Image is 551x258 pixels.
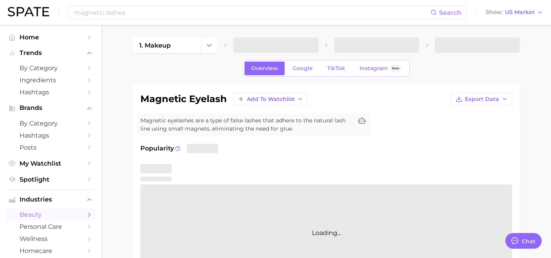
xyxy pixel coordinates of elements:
[465,96,499,102] span: Export Data
[485,10,503,14] span: Show
[19,104,82,111] span: Brands
[360,65,388,72] span: Instagram
[6,47,95,59] button: Trends
[233,92,308,106] button: Add to Watchlist
[505,10,535,14] span: US Market
[19,176,82,183] span: Spotlight
[6,102,95,114] button: Brands
[439,9,461,16] span: Search
[6,209,95,221] a: beauty
[353,62,408,75] a: InstagramBeta
[6,86,95,98] a: Hashtags
[392,65,399,72] span: Beta
[19,120,82,127] span: by Category
[8,7,49,16] img: SPATE
[201,37,218,53] button: Change Category
[451,92,512,106] button: Export Data
[19,160,82,167] span: My Watchlist
[19,196,82,203] span: Industries
[484,7,545,18] button: ShowUS Market
[6,62,95,74] a: by Category
[19,64,82,72] span: by Category
[6,173,95,186] a: Spotlight
[19,211,82,218] span: beauty
[6,233,95,245] a: wellness
[251,65,278,72] span: Overview
[6,129,95,141] a: Hashtags
[140,94,227,104] h1: magnetic eyelash
[6,194,95,205] button: Industries
[19,49,82,57] span: Trends
[6,141,95,154] a: Posts
[19,132,82,139] span: Hashtags
[6,117,95,129] a: by Category
[140,117,353,133] span: Magnetic eyelashes are a type of false lashes that adhere to the natural lash line using small ma...
[6,31,95,43] a: Home
[19,144,82,151] span: Posts
[6,221,95,233] a: personal care
[140,144,174,153] span: Popularity
[286,62,319,75] a: Google
[321,62,352,75] a: TikTok
[73,6,431,19] input: Search here for a brand, industry, or ingredient
[19,247,82,254] span: homecare
[6,74,95,86] a: Ingredients
[292,65,313,72] span: Google
[327,65,345,72] span: TikTok
[6,245,95,257] a: homecare
[6,157,95,170] a: My Watchlist
[19,88,82,96] span: Hashtags
[139,42,171,49] span: 1. makeup
[19,235,82,242] span: wellness
[19,223,82,230] span: personal care
[244,62,285,75] a: Overview
[19,34,82,41] span: Home
[133,37,201,53] a: 1. makeup
[247,96,295,102] span: Add to Watchlist
[19,76,82,84] span: Ingredients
